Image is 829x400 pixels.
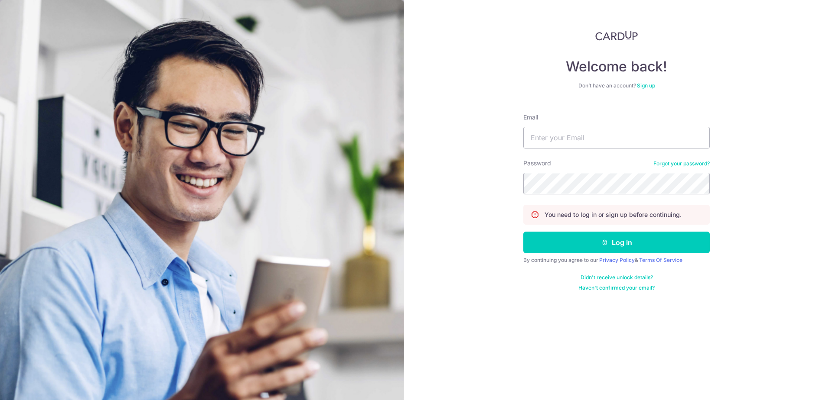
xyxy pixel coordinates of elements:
[578,284,655,291] a: Haven't confirmed your email?
[523,82,710,89] div: Don’t have an account?
[639,257,682,263] a: Terms Of Service
[653,160,710,167] a: Forgot your password?
[523,159,551,168] label: Password
[523,257,710,264] div: By continuing you agree to our &
[523,127,710,148] input: Enter your Email
[595,30,638,41] img: CardUp Logo
[581,274,653,281] a: Didn't receive unlock details?
[523,113,538,122] label: Email
[599,257,635,263] a: Privacy Policy
[637,82,655,89] a: Sign up
[523,58,710,75] h4: Welcome back!
[545,210,682,219] p: You need to log in or sign up before continuing.
[523,232,710,253] button: Log in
